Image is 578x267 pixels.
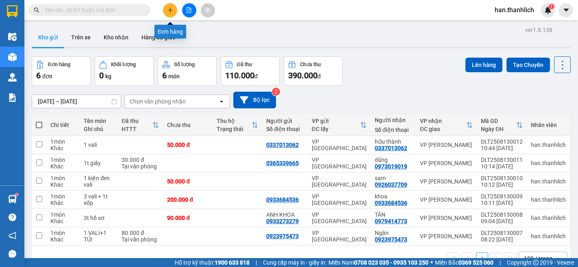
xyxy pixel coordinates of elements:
[256,258,257,267] span: |
[8,32,17,41] img: warehouse-icon
[531,233,566,239] div: han.thanhlich
[312,157,367,170] div: VP [GEOGRAPHIC_DATA]
[84,193,113,206] div: 3 vali + 1t xốp
[7,5,17,17] img: logo-vxr
[481,236,523,243] div: 08:22 [DATE]
[477,114,527,136] th: Toggle SortBy
[167,7,173,13] span: plus
[308,114,371,136] th: Toggle SortBy
[50,157,76,163] div: 1 món
[481,211,523,218] div: DLT2508130008
[481,145,523,151] div: 10:44 [DATE]
[8,73,17,82] img: warehouse-icon
[97,28,135,47] button: Kho nhận
[559,3,573,17] button: caret-down
[84,215,113,221] div: 3t hồ sơ
[266,126,304,132] div: Số điện thoại
[488,5,541,15] span: han.thanhlich
[375,230,412,236] div: Ngân
[531,160,566,166] div: han.thanhlich
[233,92,276,108] button: Bộ lọc
[375,211,412,218] div: TÂN
[375,138,412,145] div: hữu thành
[481,230,523,236] div: DLT2508130007
[420,126,466,132] div: ĐC giao
[416,114,477,136] th: Toggle SortBy
[167,196,209,203] div: 200.000 đ
[182,3,196,17] button: file-add
[163,3,177,17] button: plus
[435,258,493,267] span: Miền Bắc
[263,258,326,267] span: Cung cấp máy in - giấy in:
[8,53,17,61] img: warehouse-icon
[105,73,111,80] span: kg
[531,215,566,221] div: han.thanhlich
[65,28,97,47] button: Trên xe
[48,62,70,67] div: Đơn hàng
[9,213,16,221] span: question-circle
[476,252,488,265] button: 1
[50,138,76,145] div: 1 món
[205,7,211,13] span: aim
[420,178,473,185] div: VP [PERSON_NAME]
[266,233,299,239] div: 0923975473
[481,181,523,188] div: 10:12 [DATE]
[556,255,562,262] svg: open
[531,122,566,128] div: Nhân viên
[50,211,76,218] div: 1 món
[375,117,412,123] div: Người nhận
[481,157,523,163] div: DLT2508130011
[175,258,250,267] span: Hỗ trợ kỹ thuật:
[186,7,192,13] span: file-add
[217,118,252,124] div: Thu hộ
[284,56,343,86] button: Chưa thu390.000đ
[312,211,367,224] div: VP [GEOGRAPHIC_DATA]
[531,142,566,148] div: han.thanhlich
[481,138,523,145] div: DLT2508130012
[506,58,550,72] button: Tạo Chuyến
[312,193,367,206] div: VP [GEOGRAPHIC_DATA]
[266,160,299,166] div: 0365339665
[99,71,104,80] span: 0
[111,62,136,67] div: Khối lượng
[254,73,258,80] span: đ
[50,122,76,128] div: Chi tiết
[154,25,186,39] div: Đơn hàng
[375,181,407,188] div: 0926037709
[50,230,76,236] div: 1 món
[42,73,52,80] span: đơn
[375,175,412,181] div: sam
[122,230,159,236] div: 80.000 đ
[50,193,76,200] div: 1 món
[354,259,428,266] strong: 0708 023 035 - 0935 103 250
[122,163,159,170] div: Tại văn phòng
[375,163,407,170] div: 0973019019
[312,230,367,243] div: VP [GEOGRAPHIC_DATA]
[375,236,407,243] div: 0923975473
[167,142,209,148] div: 50.000 đ
[288,71,317,80] span: 390.000
[481,175,523,181] div: DLT2508130010
[420,160,473,166] div: VP [PERSON_NAME]
[531,196,566,203] div: han.thanhlich
[266,142,299,148] div: 0337013062
[266,196,299,203] div: 0933684536
[563,6,570,14] span: caret-down
[168,73,180,80] span: món
[167,178,209,185] div: 50.000 đ
[481,218,523,224] div: 09:04 [DATE]
[84,230,113,243] div: 1 VALI+1 TÚI
[213,114,262,136] th: Toggle SortBy
[544,6,552,14] img: icon-new-feature
[375,127,412,133] div: Số điện thoại
[50,163,76,170] div: Khác
[32,56,91,86] button: Đơn hàng6đơn
[50,200,76,206] div: Khác
[84,175,113,188] div: 1 kiện đen vali
[420,142,473,148] div: VP [PERSON_NAME]
[550,4,553,9] span: 1
[50,236,76,243] div: Khác
[420,215,473,221] div: VP [PERSON_NAME]
[9,232,16,239] span: notification
[531,178,566,185] div: han.thanhlich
